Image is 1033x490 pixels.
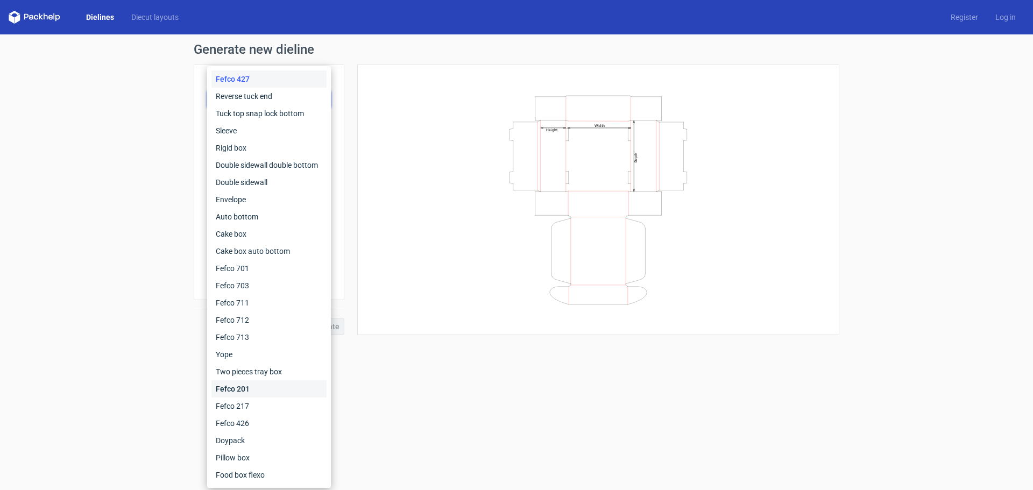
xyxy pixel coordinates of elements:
[942,12,987,23] a: Register
[211,397,327,415] div: Fefco 217
[211,432,327,449] div: Doypack
[211,415,327,432] div: Fefco 426
[211,449,327,466] div: Pillow box
[77,12,123,23] a: Dielines
[211,346,327,363] div: Yope
[211,243,327,260] div: Cake box auto bottom
[211,157,327,174] div: Double sidewall double bottom
[211,294,327,311] div: Fefco 711
[211,208,327,225] div: Auto bottom
[211,70,327,88] div: Fefco 427
[211,260,327,277] div: Fefco 701
[634,152,638,162] text: Depth
[546,127,557,132] text: Height
[211,380,327,397] div: Fefco 201
[211,329,327,346] div: Fefco 713
[211,363,327,380] div: Two pieces tray box
[211,122,327,139] div: Sleeve
[211,88,327,105] div: Reverse tuck end
[987,12,1024,23] a: Log in
[194,43,839,56] h1: Generate new dieline
[211,174,327,191] div: Double sidewall
[211,277,327,294] div: Fefco 703
[211,191,327,208] div: Envelope
[123,12,187,23] a: Diecut layouts
[595,123,605,127] text: Width
[211,466,327,484] div: Food box flexo
[211,139,327,157] div: Rigid box
[211,225,327,243] div: Cake box
[211,105,327,122] div: Tuck top snap lock bottom
[211,311,327,329] div: Fefco 712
